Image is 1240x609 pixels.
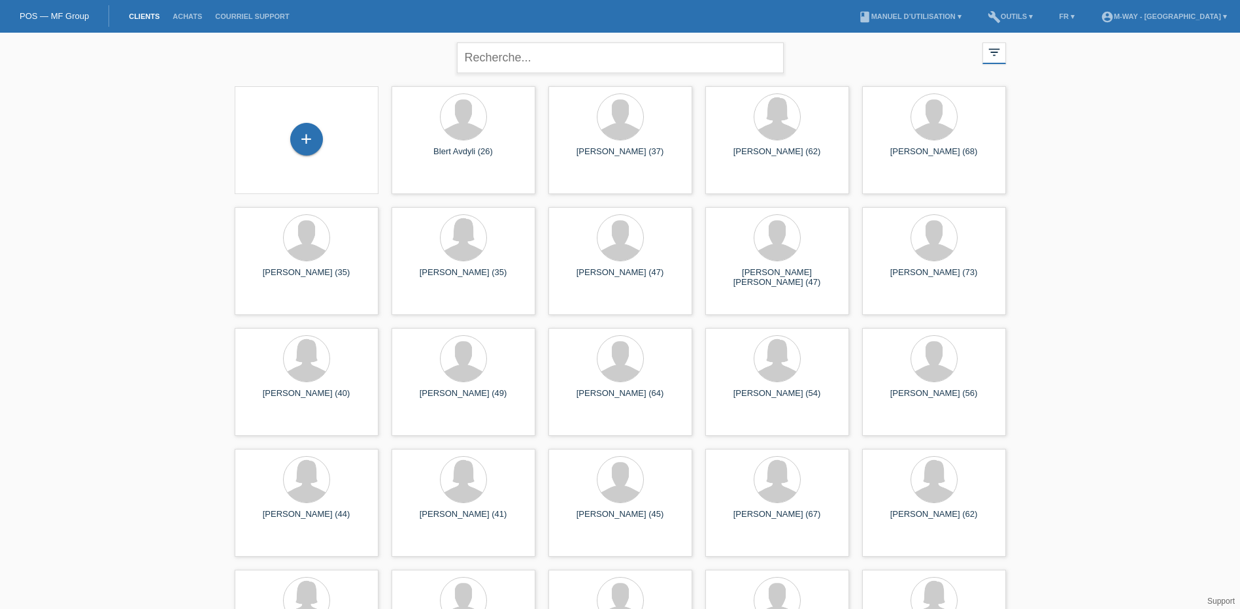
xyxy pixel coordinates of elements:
a: POS — MF Group [20,11,89,21]
a: Support [1207,597,1235,606]
div: [PERSON_NAME] (73) [873,267,996,288]
a: FR ▾ [1052,12,1081,20]
a: Achats [166,12,209,20]
div: [PERSON_NAME] (62) [716,146,839,167]
a: account_circlem-way - [GEOGRAPHIC_DATA] ▾ [1094,12,1233,20]
a: Courriel Support [209,12,295,20]
a: Clients [122,12,166,20]
div: [PERSON_NAME] (49) [402,388,525,409]
div: [PERSON_NAME] (40) [245,388,368,409]
div: [PERSON_NAME] (56) [873,388,996,409]
i: build [988,10,1001,24]
input: Recherche... [457,42,784,73]
div: [PERSON_NAME] [PERSON_NAME] (47) [716,267,839,288]
div: Blert Avdyli (26) [402,146,525,167]
div: [PERSON_NAME] (41) [402,509,525,530]
div: [PERSON_NAME] (45) [559,509,682,530]
div: [PERSON_NAME] (37) [559,146,682,167]
i: book [858,10,871,24]
div: [PERSON_NAME] (68) [873,146,996,167]
i: filter_list [987,45,1001,59]
div: [PERSON_NAME] (54) [716,388,839,409]
a: buildOutils ▾ [981,12,1039,20]
div: [PERSON_NAME] (35) [245,267,368,288]
div: [PERSON_NAME] (35) [402,267,525,288]
div: [PERSON_NAME] (64) [559,388,682,409]
div: [PERSON_NAME] (67) [716,509,839,530]
div: Enregistrer le client [291,128,322,150]
div: [PERSON_NAME] (47) [559,267,682,288]
div: [PERSON_NAME] (44) [245,509,368,530]
a: bookManuel d’utilisation ▾ [852,12,968,20]
div: [PERSON_NAME] (62) [873,509,996,530]
i: account_circle [1101,10,1114,24]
